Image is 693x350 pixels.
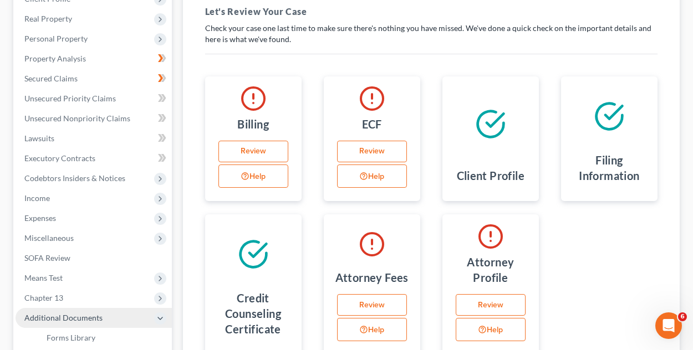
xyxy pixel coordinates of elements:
a: Executory Contracts [16,148,172,168]
span: Expenses [24,213,56,223]
span: Real Property [24,14,72,23]
span: Property Analysis [24,54,86,63]
h5: Let's Review Your Case [205,5,658,18]
span: Income [24,193,50,203]
span: Miscellaneous [24,233,74,243]
span: Forms Library [47,333,95,342]
span: Lawsuits [24,133,54,143]
a: Forms Library [38,328,172,348]
div: Help [218,164,293,190]
a: Review [456,294,526,316]
h4: Client Profile [457,168,525,183]
button: Help [218,164,288,188]
a: Review [337,294,407,316]
span: Additional Documents [24,313,103,322]
a: Unsecured Nonpriority Claims [16,109,172,128]
span: Means Test [24,273,63,282]
p: Check your case one last time to make sure there's nothing you have missed. We've done a quick ch... [205,23,658,45]
h4: ECF [362,116,382,132]
div: Help [337,164,411,190]
span: Executory Contracts [24,153,95,163]
div: Help [456,318,530,343]
h4: Filing Information [570,152,649,183]
span: Chapter 13 [24,293,63,302]
h4: Credit Counseling Certificate [214,290,293,337]
button: Help [337,164,407,188]
iframe: Intercom live chat [655,312,682,339]
span: Unsecured Nonpriority Claims [24,114,130,123]
div: Help [337,318,411,343]
a: Lawsuits [16,128,172,148]
a: Unsecured Priority Claims [16,89,172,109]
span: 6 [678,312,687,321]
h4: Attorney Fees [335,270,409,285]
span: SOFA Review [24,253,70,262]
button: Help [456,318,526,341]
h4: Billing [237,116,269,132]
span: Codebtors Insiders & Notices [24,173,125,183]
span: Personal Property [24,34,88,43]
span: Secured Claims [24,74,78,83]
a: Review [218,141,288,163]
a: Review [337,141,407,163]
span: Unsecured Priority Claims [24,94,116,103]
a: Property Analysis [16,49,172,69]
button: Help [337,318,407,341]
h4: Attorney Profile [451,254,530,285]
a: SOFA Review [16,248,172,268]
a: Secured Claims [16,69,172,89]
